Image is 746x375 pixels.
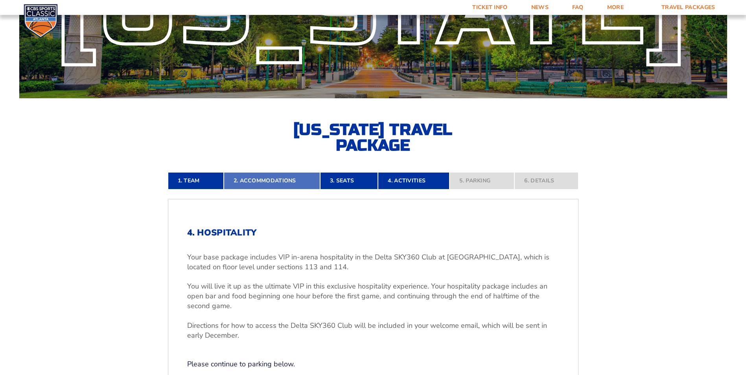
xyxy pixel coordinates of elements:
[24,4,58,38] img: CBS Sports Classic
[168,172,224,189] a: 1. Team
[187,252,559,272] p: Your base package includes VIP in-arena hospitality in the Delta SKY360 Club at [GEOGRAPHIC_DATA]...
[187,228,559,238] h2: 4. Hospitality
[320,172,378,189] a: 3. Seats
[287,122,460,153] h2: [US_STATE] Travel Package
[187,359,559,369] p: Please continue to parking below.
[224,172,320,189] a: 2. Accommodations
[187,281,559,311] p: You will live it up as the ultimate VIP in this exclusive hospitality experience. Your hospitalit...
[187,321,559,340] p: Directions for how to access the Delta SKY360 Club will be included in your welcome email, which ...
